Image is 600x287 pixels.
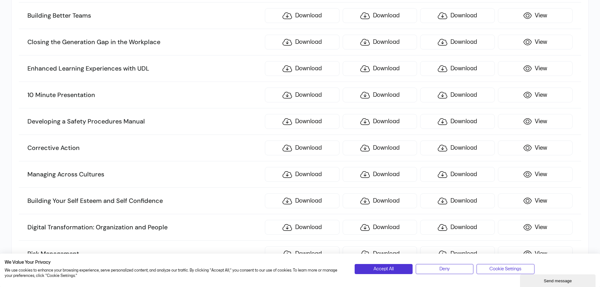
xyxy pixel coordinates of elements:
a: Download [420,61,495,76]
a: Download [265,88,340,102]
button: Accept all cookies [355,264,412,274]
a: Download [420,167,495,182]
h3: Closing the Generation Gap in the Workplace [27,38,262,46]
h3: Digital Transformation: Organization and People [27,223,262,232]
a: Download [343,35,417,49]
a: Download [343,167,417,182]
a: Download [343,193,417,208]
a: Download [420,8,495,23]
a: View [498,141,573,155]
a: View [498,61,573,76]
a: Download [265,114,340,129]
a: View [498,88,573,102]
h3: Managing Across Cultures [27,170,262,179]
a: Download [265,220,340,235]
a: Download [343,8,417,23]
a: Download [420,193,495,208]
p: We use cookies to enhance your browsing experience, serve personalized content, and analyze our t... [5,268,345,278]
a: Download [420,141,495,155]
a: Download [420,114,495,129]
a: Download [420,88,495,102]
h3: Corrective Action [27,144,262,152]
a: Download [265,141,340,155]
h3: Building Better Teams [27,12,262,20]
a: Download [265,193,340,208]
span: Accept All [374,266,394,273]
a: View [498,220,573,235]
h3: 10 Minute Presentation [27,91,262,99]
a: Download [265,167,340,182]
h2: We Value Your Privacy [5,260,345,265]
span: Deny [439,266,450,273]
a: Download [265,61,340,76]
button: Deny all cookies [416,264,473,274]
a: Download [343,88,417,102]
a: View [498,114,573,129]
h3: Enhanced Learning Experiences with UDL [27,65,262,73]
a: Download [265,35,340,49]
a: View [498,8,573,23]
a: Download [343,61,417,76]
a: Download [343,220,417,235]
iframe: chat widget [520,273,597,287]
a: Download [343,141,417,155]
span: Cookie Settings [489,266,521,273]
a: Download [420,220,495,235]
a: Download [420,35,495,49]
a: Download [343,114,417,129]
a: View [498,193,573,208]
a: View [498,167,573,182]
a: Download [265,8,340,23]
button: Adjust cookie preferences [477,264,534,274]
h3: Building Your Self Esteem and Self Confidence [27,197,262,205]
h3: Developing a Safety Procedures Manual [27,118,262,126]
a: View [498,35,573,49]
